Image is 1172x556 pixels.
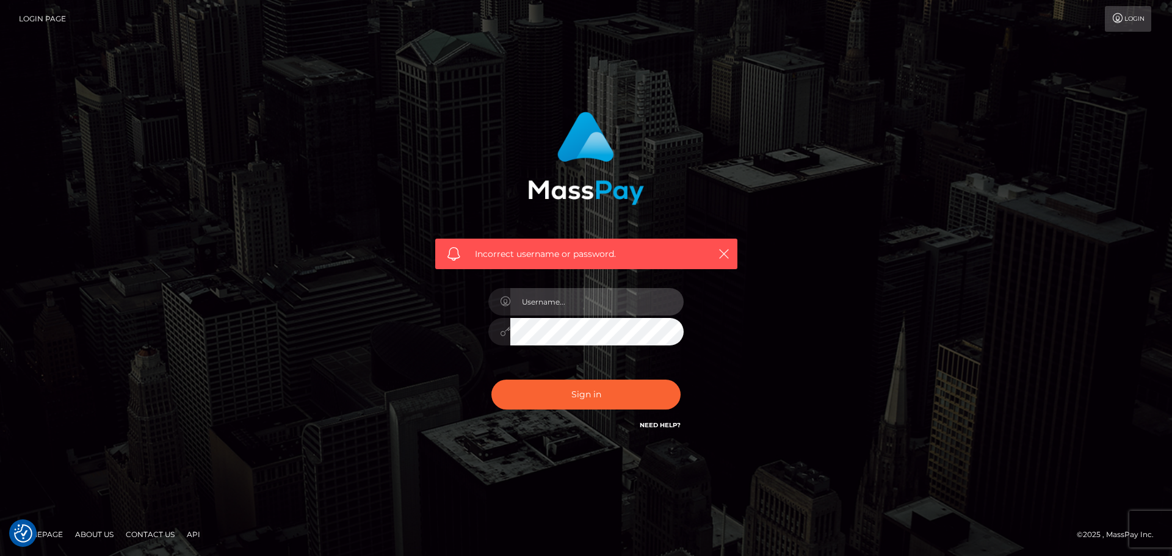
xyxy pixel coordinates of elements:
[510,288,684,316] input: Username...
[182,525,205,544] a: API
[528,112,644,205] img: MassPay Login
[14,524,32,543] img: Revisit consent button
[70,525,118,544] a: About Us
[1077,528,1163,541] div: © 2025 , MassPay Inc.
[491,380,681,410] button: Sign in
[19,6,66,32] a: Login Page
[14,524,32,543] button: Consent Preferences
[640,421,681,429] a: Need Help?
[1105,6,1151,32] a: Login
[475,248,698,261] span: Incorrect username or password.
[13,525,68,544] a: Homepage
[121,525,179,544] a: Contact Us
